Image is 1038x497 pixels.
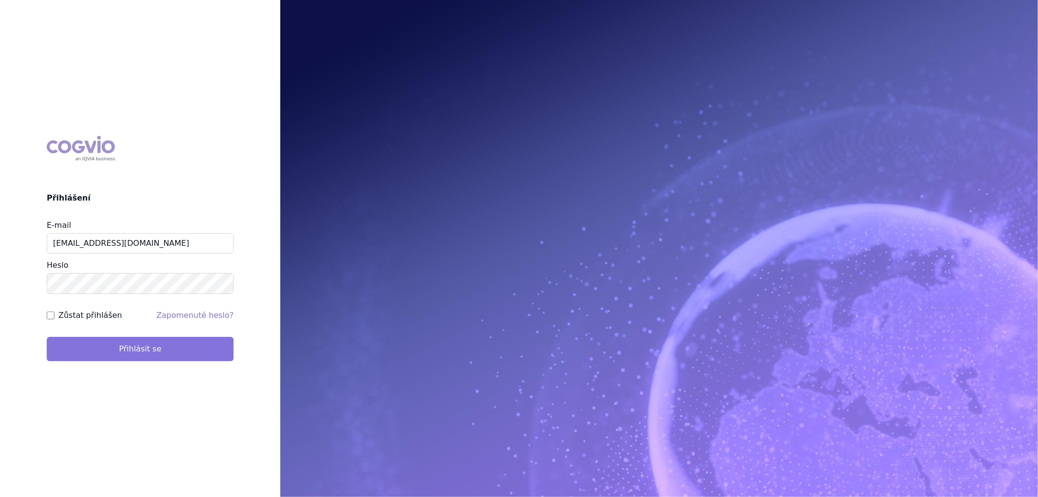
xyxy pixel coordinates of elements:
[47,337,234,361] button: Přihlásit se
[47,221,71,230] label: E-mail
[47,192,234,204] h2: Přihlášení
[47,136,115,161] div: COGVIO
[47,260,68,270] label: Heslo
[58,310,122,321] label: Zůstat přihlášen
[156,311,234,320] a: Zapomenuté heslo?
